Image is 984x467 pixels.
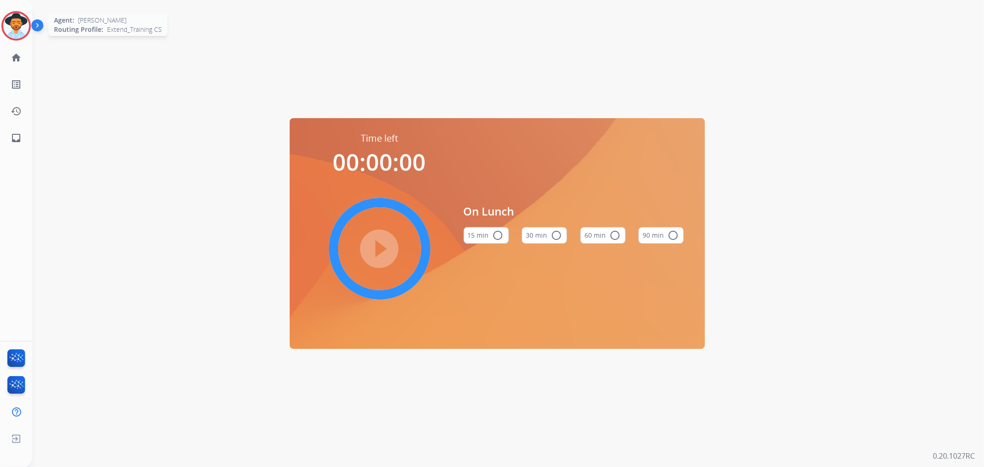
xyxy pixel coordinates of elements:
button: 60 min [580,227,626,244]
mat-icon: radio_button_unchecked [493,230,504,241]
span: 00:00:00 [333,146,426,178]
img: avatar [3,13,29,39]
mat-icon: inbox [11,132,22,144]
button: 30 min [522,227,567,244]
button: 15 min [464,227,509,244]
span: [PERSON_NAME] [78,16,126,25]
span: On Lunch [464,203,684,220]
mat-icon: list_alt [11,79,22,90]
mat-icon: radio_button_unchecked [609,230,620,241]
span: Routing Profile: [54,25,103,34]
button: 90 min [638,227,684,244]
span: Extend_Training CS [107,25,162,34]
mat-icon: home [11,52,22,63]
span: Time left [361,132,398,145]
mat-icon: history [11,106,22,117]
mat-icon: radio_button_unchecked [551,230,562,241]
span: Agent: [54,16,74,25]
mat-icon: radio_button_unchecked [668,230,679,241]
p: 0.20.1027RC [933,450,975,461]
